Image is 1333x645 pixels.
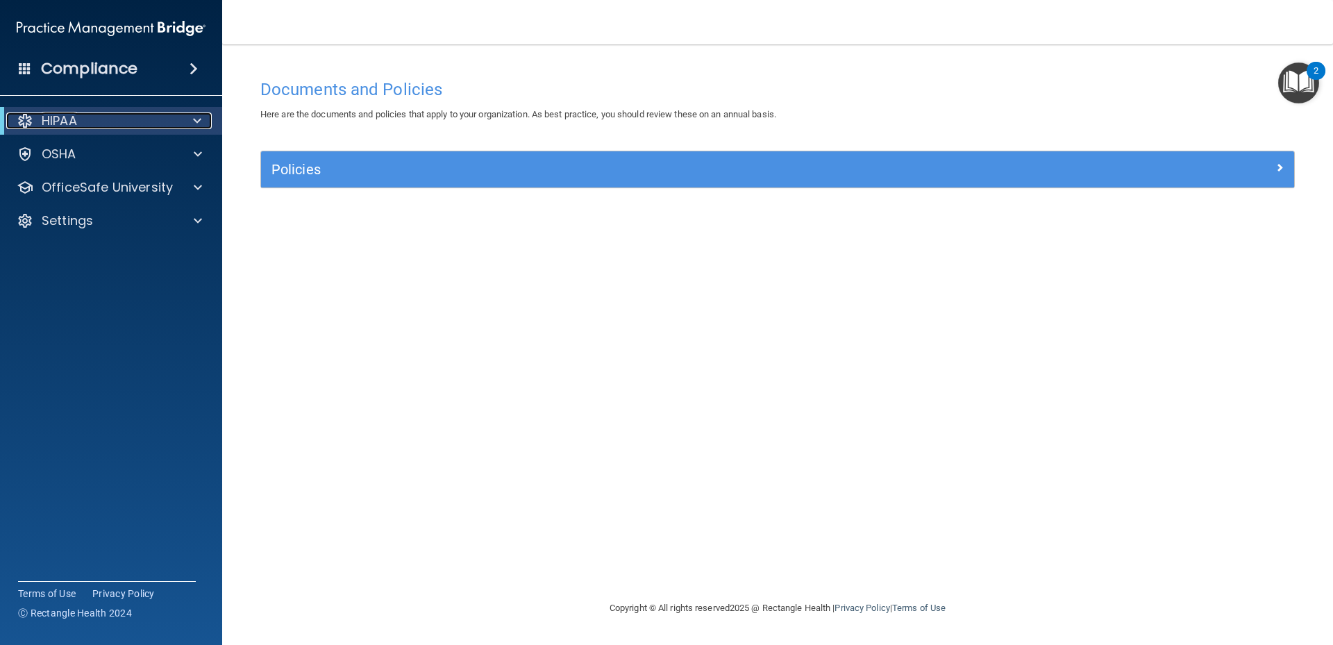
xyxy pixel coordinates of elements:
a: OfficeSafe University [17,179,202,196]
p: Settings [42,212,93,229]
a: Policies [271,158,1284,181]
button: Open Resource Center, 2 new notifications [1278,62,1319,103]
div: 2 [1314,71,1318,89]
h5: Policies [271,162,1025,177]
a: Terms of Use [892,603,946,613]
h4: Documents and Policies [260,81,1295,99]
a: Terms of Use [18,587,76,601]
img: PMB logo [17,15,206,42]
p: OfficeSafe University [42,179,173,196]
p: HIPAA [42,112,77,129]
h4: Compliance [41,59,137,78]
iframe: Drift Widget Chat Controller [1093,546,1316,602]
a: HIPAA [17,112,201,129]
a: Privacy Policy [835,603,889,613]
span: Here are the documents and policies that apply to your organization. As best practice, you should... [260,109,776,119]
a: Settings [17,212,202,229]
span: Ⓒ Rectangle Health 2024 [18,606,132,620]
a: OSHA [17,146,202,162]
a: Privacy Policy [92,587,155,601]
p: OSHA [42,146,76,162]
div: Copyright © All rights reserved 2025 @ Rectangle Health | | [524,586,1031,630]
